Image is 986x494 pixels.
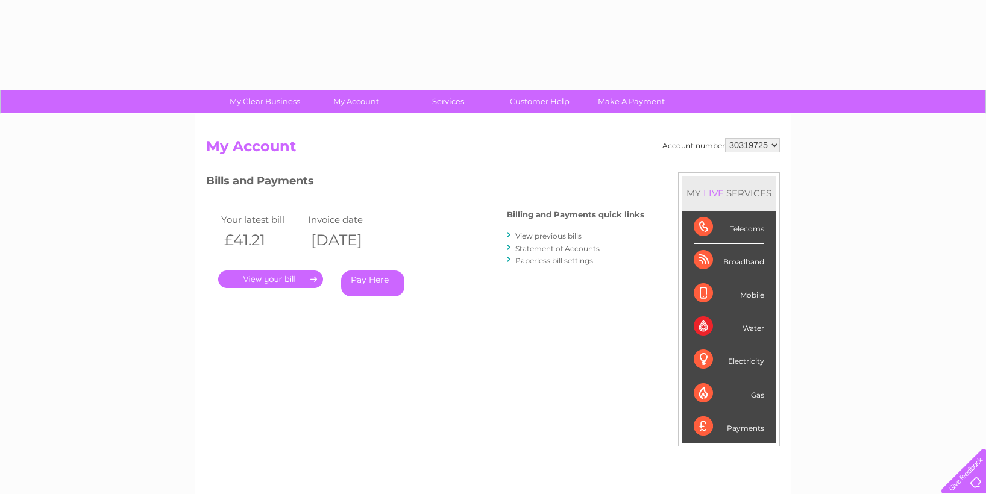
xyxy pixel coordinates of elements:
[206,172,644,193] h3: Bills and Payments
[662,138,780,152] div: Account number
[694,277,764,310] div: Mobile
[515,231,582,240] a: View previous bills
[701,187,726,199] div: LIVE
[694,343,764,377] div: Electricity
[682,176,776,210] div: MY SERVICES
[582,90,681,113] a: Make A Payment
[694,310,764,343] div: Water
[694,377,764,410] div: Gas
[507,210,644,219] h4: Billing and Payments quick links
[218,228,305,252] th: £41.21
[305,211,392,228] td: Invoice date
[218,211,305,228] td: Your latest bill
[694,410,764,443] div: Payments
[307,90,406,113] a: My Account
[206,138,780,161] h2: My Account
[515,256,593,265] a: Paperless bill settings
[694,244,764,277] div: Broadband
[490,90,589,113] a: Customer Help
[398,90,498,113] a: Services
[694,211,764,244] div: Telecoms
[305,228,392,252] th: [DATE]
[341,270,404,296] a: Pay Here
[215,90,315,113] a: My Clear Business
[218,270,323,288] a: .
[515,244,600,253] a: Statement of Accounts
